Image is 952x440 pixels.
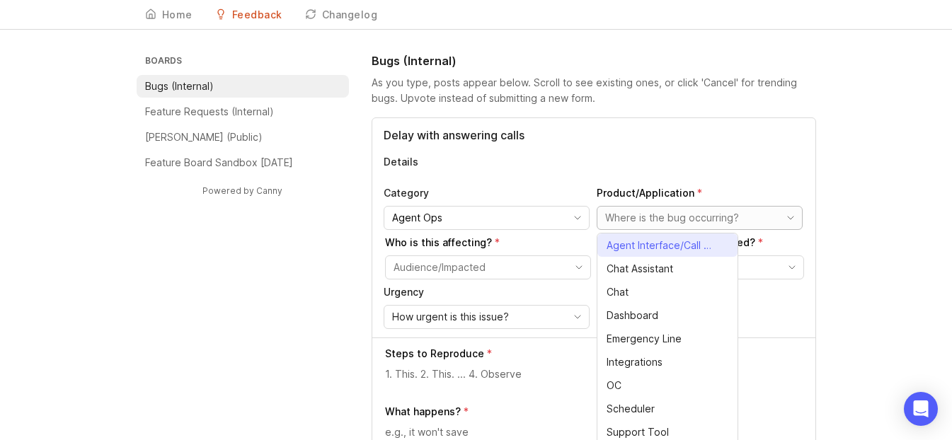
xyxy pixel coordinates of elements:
span: OC [607,378,621,393]
p: What happens? [385,405,461,419]
input: Audience/Impacted [394,260,566,275]
p: [PERSON_NAME] (Public) [145,130,263,144]
svg: toggle icon [568,262,590,273]
div: toggle menu [597,206,803,230]
span: Agent Interface/Call Page [607,238,714,253]
p: Bugs (Internal) [145,79,214,93]
svg: toggle icon [781,262,803,273]
span: Chat Assistant [607,261,673,277]
p: Urgency [384,285,590,299]
span: Integrations [607,354,663,370]
input: Agent Ops [392,210,565,226]
a: Changelog [297,1,386,30]
a: Feature Requests (Internal) [137,100,349,123]
p: Details [384,155,804,169]
div: Changelog [322,10,378,20]
h1: Bugs (Internal) [372,52,457,69]
span: Emergency Line [607,331,682,347]
div: toggle menu [384,206,590,230]
p: Who is this affecting? [385,236,591,250]
div: toggle menu [385,255,591,279]
p: Product/Application [597,186,803,200]
p: Category [384,186,590,200]
svg: toggle icon [779,212,802,224]
a: Bugs (Internal) [137,75,349,98]
svg: toggle icon [566,311,589,323]
span: Support Tool [607,424,669,440]
a: Feedback [207,1,291,30]
svg: toggle icon [566,212,589,224]
p: Feature Board Sandbox [DATE] [145,156,293,170]
span: How urgent is this issue? [392,309,509,325]
p: Feature Requests (Internal) [145,105,274,119]
input: Where is the bug occurring? [605,210,778,226]
div: Home [162,10,193,20]
div: Open Intercom Messenger [904,392,938,426]
div: As you type, posts appear below. Scroll to see existing ones, or click 'Cancel' for trending bugs... [372,75,816,106]
span: Scheduler [607,401,655,417]
span: Chat [607,284,629,300]
p: Steps to Reproduce [385,347,484,361]
div: toggle menu [384,305,590,329]
a: [PERSON_NAME] (Public) [137,126,349,149]
a: Home [137,1,201,30]
span: Dashboard [607,308,658,323]
a: Feature Board Sandbox [DATE] [137,151,349,174]
a: Powered by Canny [200,183,285,199]
input: Title [384,127,804,144]
h3: Boards [142,52,349,72]
div: Feedback [232,10,282,20]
